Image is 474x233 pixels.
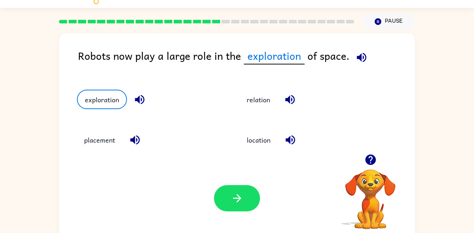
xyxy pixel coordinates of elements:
[77,130,122,150] button: placement
[240,90,277,109] button: relation
[244,48,305,64] span: exploration
[77,90,127,109] button: exploration
[240,130,278,150] button: location
[78,48,415,75] div: Robots now play a large role in the of space.
[363,13,415,30] button: Pause
[334,158,406,230] video: Your browser must support playing .mp4 files to use Literably. Please try using another browser.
